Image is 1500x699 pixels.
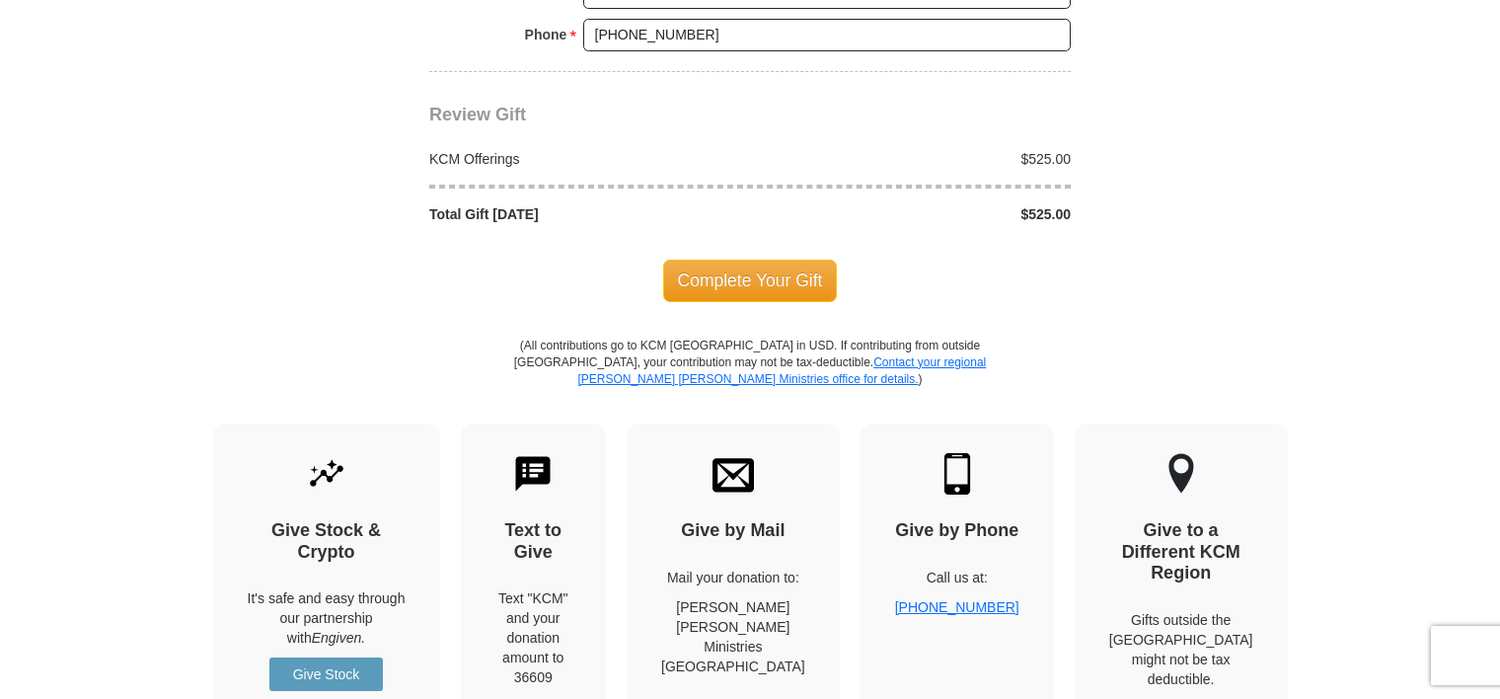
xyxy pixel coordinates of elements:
[663,260,838,301] span: Complete Your Gift
[495,520,572,563] h4: Text to Give
[661,520,805,542] h4: Give by Mail
[750,204,1082,224] div: $525.00
[269,658,383,691] a: Give Stock
[312,630,365,646] i: Engiven.
[661,568,805,587] p: Mail your donation to:
[895,599,1019,615] a: [PHONE_NUMBER]
[712,453,754,495] img: envelope.svg
[1167,453,1195,495] img: other-region
[895,520,1019,542] h4: Give by Phone
[1109,610,1253,689] p: Gifts outside the [GEOGRAPHIC_DATA] might not be tax deductible.
[1109,520,1253,584] h4: Give to a Different KCM Region
[895,568,1019,587] p: Call us at:
[429,105,526,124] span: Review Gift
[577,355,986,386] a: Contact your regional [PERSON_NAME] [PERSON_NAME] Ministries office for details.
[513,338,987,424] p: (All contributions go to KCM [GEOGRAPHIC_DATA] in USD. If contributing from outside [GEOGRAPHIC_D...
[750,149,1082,169] div: $525.00
[306,453,347,495] img: give-by-stock.svg
[419,204,751,224] div: Total Gift [DATE]
[937,453,978,495] img: mobile.svg
[248,588,406,648] p: It's safe and easy through our partnership with
[661,597,805,676] p: [PERSON_NAME] [PERSON_NAME] Ministries [GEOGRAPHIC_DATA]
[495,588,572,687] div: Text "KCM" and your donation amount to 36609
[525,21,567,48] strong: Phone
[248,520,406,563] h4: Give Stock & Crypto
[512,453,554,495] img: text-to-give.svg
[419,149,751,169] div: KCM Offerings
